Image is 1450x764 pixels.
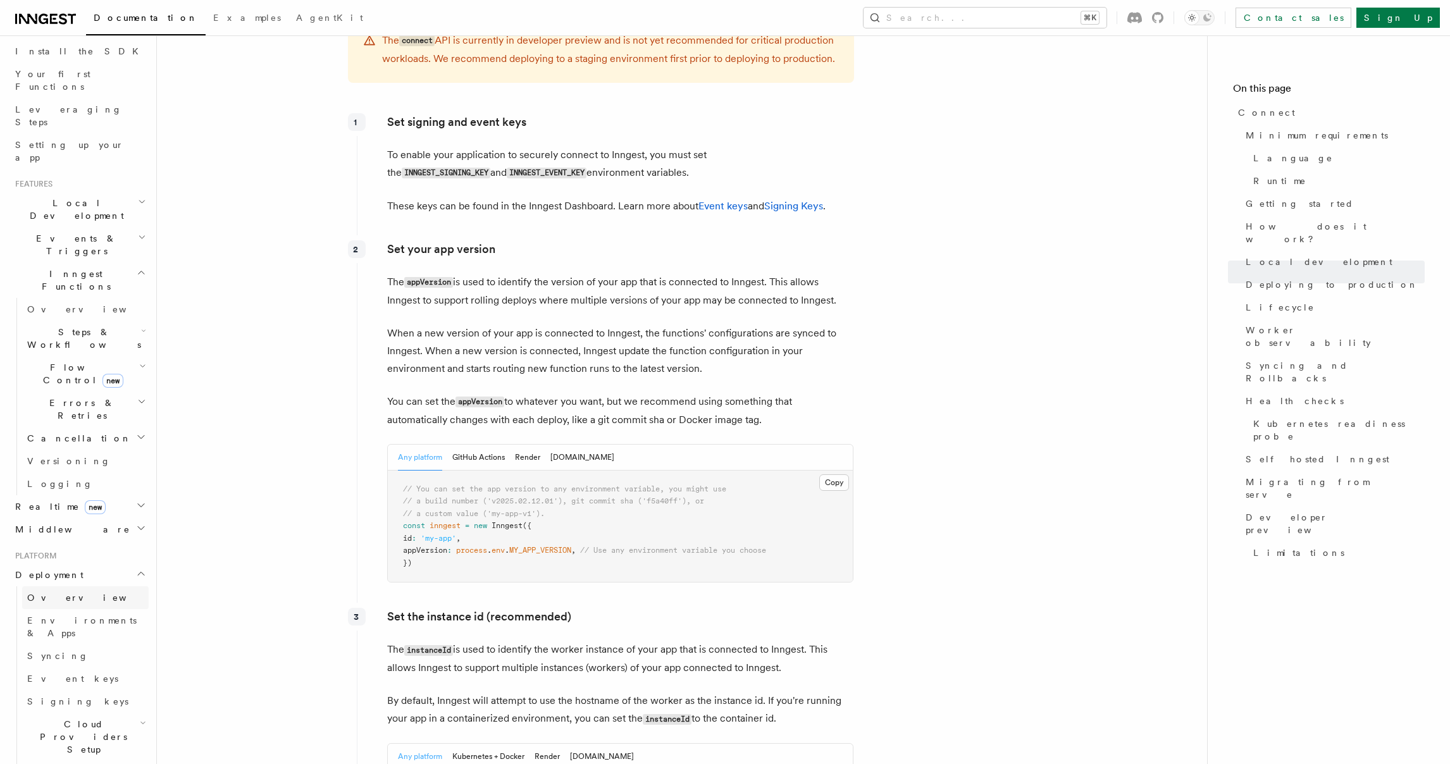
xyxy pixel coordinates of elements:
button: GitHub Actions [452,445,505,471]
p: These keys can be found in the Inngest Dashboard. Learn more about and . [387,197,853,215]
p: The is used to identify the worker instance of your app that is connected to Inngest. This allows... [387,641,853,677]
span: // a custom value ('my-app-v1'). [403,509,545,518]
button: Errors & Retries [22,391,149,427]
button: Steps & Workflows [22,321,149,356]
span: Connect [1238,106,1295,119]
button: Flow Controlnew [22,356,149,391]
span: Runtime [1253,175,1306,187]
span: Logging [27,479,93,489]
button: Any platform [398,445,442,471]
span: Syncing [27,651,89,661]
span: Platform [10,551,57,561]
span: : [412,534,416,543]
a: Worker observability [1241,319,1425,354]
span: : [447,546,452,555]
button: Cancellation [22,427,149,450]
p: When a new version of your app is connected to Inngest, the functions' configurations are synced ... [387,324,853,378]
span: Errors & Retries [22,397,137,422]
span: Versioning [27,456,111,466]
span: Examples [213,13,281,23]
span: ({ [523,521,531,530]
kbd: ⌘K [1081,11,1099,24]
span: How does it work? [1246,220,1425,245]
code: connect [399,35,435,46]
a: Overview [22,586,149,609]
div: 3 [348,608,366,625]
span: Overview [27,304,158,314]
div: 1 [348,113,366,131]
code: INNGEST_SIGNING_KEY [402,168,490,178]
a: How does it work? [1241,215,1425,250]
div: Inngest Functions [10,298,149,495]
span: Lifecycle [1246,301,1315,314]
a: Lifecycle [1241,296,1425,319]
p: By default, Inngest will attempt to use the hostname of the worker as the instance id. If you're ... [387,692,853,728]
span: , [456,534,461,543]
button: Deployment [10,564,149,586]
p: Set signing and event keys [387,113,853,131]
code: instanceId [404,645,453,656]
a: Local development [1241,250,1425,273]
button: Cloud Providers Setup [22,713,149,761]
span: Setting up your app [15,140,124,163]
a: Logging [22,472,149,495]
button: [DOMAIN_NAME] [550,445,614,471]
span: Your first Functions [15,69,90,92]
a: Self hosted Inngest [1241,448,1425,471]
a: Sign Up [1356,8,1440,28]
span: // Use any environment variable you choose [580,546,766,555]
div: 2 [348,240,366,258]
span: env [492,546,505,555]
span: Environments & Apps [27,615,137,638]
button: Copy [819,474,849,491]
span: new [474,521,487,530]
span: Flow Control [22,361,139,386]
span: Event keys [27,674,118,684]
a: Syncing and Rollbacks [1241,354,1425,390]
span: Signing keys [27,696,128,706]
a: Event keys [698,200,748,212]
span: . [487,546,492,555]
p: Set the instance id (recommended) [387,608,853,625]
span: appVersion [403,546,447,555]
span: new [85,500,106,514]
span: Local development [1246,256,1392,268]
button: Middleware [10,518,149,541]
span: = [465,521,469,530]
a: Documentation [86,4,206,35]
span: new [102,374,123,388]
span: Developer preview [1246,511,1425,536]
span: Install the SDK [15,46,146,56]
a: Signing Keys [764,200,823,212]
a: Contact sales [1236,8,1351,28]
span: }) [403,558,412,567]
span: // You can set the app version to any environment variable, you might use [403,484,726,493]
a: Leveraging Steps [10,98,149,133]
code: instanceId [643,714,691,725]
button: Events & Triggers [10,227,149,262]
span: process [456,546,487,555]
h4: On this page [1233,81,1425,101]
a: Migrating from serve [1241,471,1425,506]
span: Migrating from serve [1246,476,1425,501]
span: Self hosted Inngest [1246,453,1389,465]
button: Render [515,445,540,471]
span: Leveraging Steps [15,104,122,127]
p: The is used to identify the version of your app that is connected to Inngest. This allows Inngest... [387,273,853,309]
p: The API is currently in developer preview and is not yet recommended for critical production work... [382,32,839,68]
span: MY_APP_VERSION [509,546,571,555]
code: appVersion [455,397,504,407]
span: Inngest Functions [10,268,137,293]
p: You can set the to whatever you want, but we recommend using something that automatically changes... [387,393,853,429]
a: Versioning [22,450,149,472]
button: Inngest Functions [10,262,149,298]
span: inngest [430,521,461,530]
span: Features [10,179,53,189]
code: INNGEST_EVENT_KEY [507,168,586,178]
span: 'my-app' [421,534,456,543]
span: Inngest [492,521,523,530]
span: const [403,521,425,530]
a: Deploying to production [1241,273,1425,296]
span: Language [1253,152,1333,164]
button: Local Development [10,192,149,227]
